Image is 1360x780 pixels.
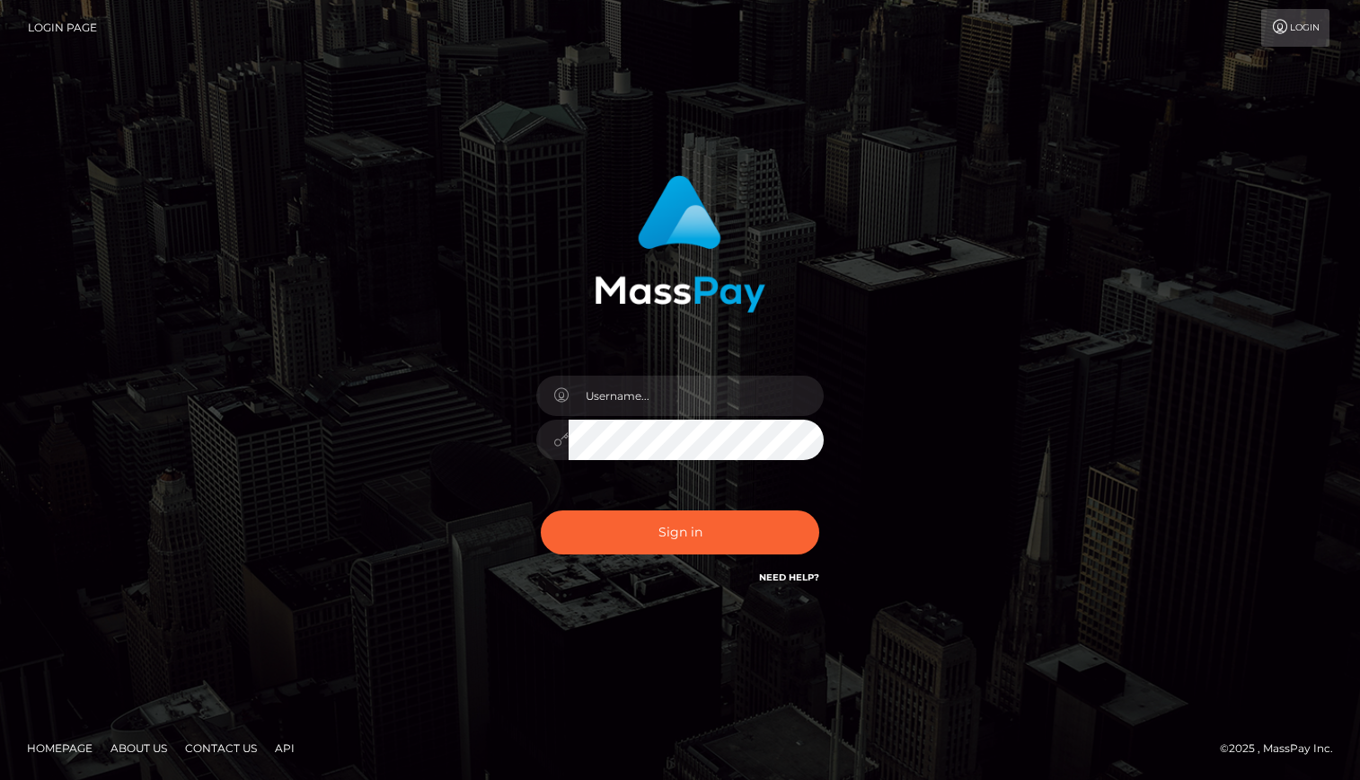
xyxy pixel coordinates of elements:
[103,734,174,762] a: About Us
[28,9,97,47] a: Login Page
[541,510,819,554] button: Sign in
[595,175,765,313] img: MassPay Login
[759,572,819,583] a: Need Help?
[178,734,264,762] a: Contact Us
[569,376,824,416] input: Username...
[268,734,302,762] a: API
[1220,739,1347,758] div: © 2025 , MassPay Inc.
[1261,9,1329,47] a: Login
[20,734,100,762] a: Homepage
